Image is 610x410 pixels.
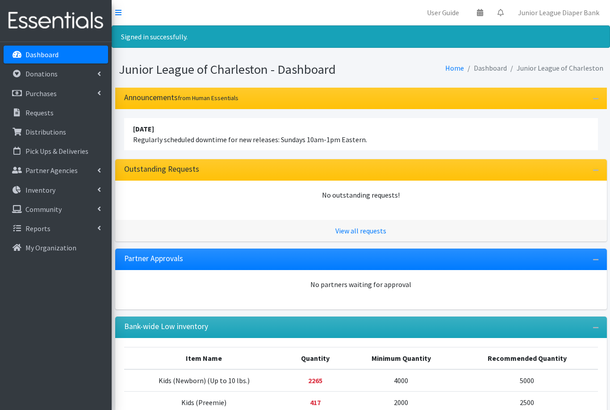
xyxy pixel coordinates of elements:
th: Recommended Quantity [456,347,597,369]
a: Donations [4,65,108,83]
p: Reports [25,224,50,233]
p: Inventory [25,186,55,194]
h3: Announcements [124,93,238,102]
a: Community [4,200,108,218]
p: Dashboard [25,50,58,59]
td: 4000 [346,369,456,392]
a: Dashboard [4,46,108,63]
p: Partner Agencies [25,166,78,175]
li: Dashboard [464,62,507,75]
p: Pick Ups & Deliveries [25,147,88,156]
p: Donations [25,69,58,78]
img: HumanEssentials [4,6,108,36]
p: Distributions [25,127,66,136]
h1: Junior League of Charleston - Dashboard [119,62,358,77]
li: Junior League of Charleston [507,62,603,75]
a: Requests [4,104,108,122]
h3: Bank-wide Low inventory [124,322,208,331]
h3: Partner Approvals [124,254,183,263]
strong: [DATE] [133,124,154,133]
a: Junior League Diaper Bank [511,4,606,21]
a: Inventory [4,181,108,199]
th: Quantity [284,347,346,369]
td: 5000 [456,369,597,392]
a: Purchases [4,85,108,102]
div: Signed in successfully. [112,25,610,48]
a: Reports [4,220,108,237]
div: No outstanding requests! [124,190,598,200]
li: Regularly scheduled downtime for new releases: Sundays 10am-1pm Eastern. [124,118,598,150]
p: Requests [25,108,54,117]
h3: Outstanding Requests [124,165,199,174]
p: My Organization [25,243,76,252]
a: View all requests [335,226,386,235]
div: No partners waiting for approval [124,279,598,290]
a: Distributions [4,123,108,141]
p: Community [25,205,62,214]
small: from Human Essentials [178,94,238,102]
a: User Guide [420,4,466,21]
a: Home [445,63,464,72]
td: Kids (Newborn) (Up to 10 lbs.) [124,369,284,392]
p: Purchases [25,89,57,98]
a: Pick Ups & Deliveries [4,142,108,160]
strong: Below minimum quantity [310,398,321,407]
th: Item Name [124,347,284,369]
a: Partner Agencies [4,161,108,179]
th: Minimum Quantity [346,347,456,369]
strong: Below minimum quantity [308,376,322,385]
a: My Organization [4,239,108,257]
